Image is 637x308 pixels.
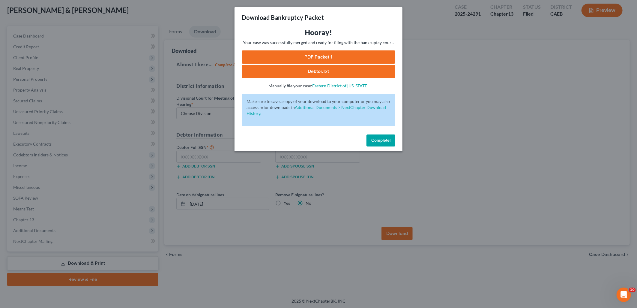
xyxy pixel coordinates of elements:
[371,138,390,143] span: Complete!
[242,83,395,89] p: Manually file your case:
[366,134,395,146] button: Complete!
[247,105,386,116] a: Additional Documents > NextChapter Download History.
[242,40,395,46] p: Your case was successfully merged and ready for filing with the bankruptcy court.
[617,288,631,302] iframe: Intercom live chat
[242,28,395,37] h3: Hooray!
[242,65,395,78] a: Debtor.txt
[313,83,369,88] a: Eastern District of [US_STATE]
[247,98,390,116] p: Make sure to save a copy of your download to your computer or you may also access prior downloads in
[242,13,324,22] h3: Download Bankruptcy Packet
[629,288,636,292] span: 10
[242,50,395,64] a: PDF Packet 1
